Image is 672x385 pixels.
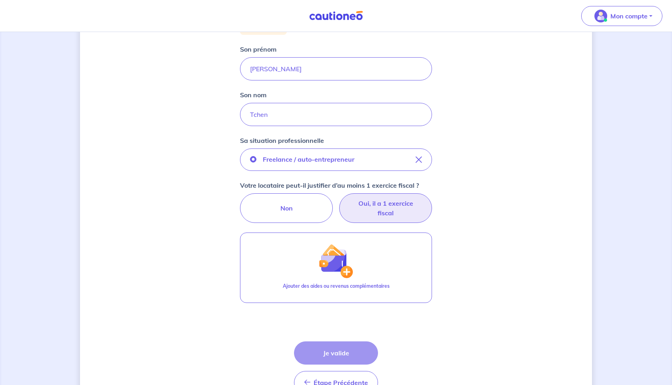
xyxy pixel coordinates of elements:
[319,244,353,278] img: illu_wallet.svg
[240,193,333,223] label: Non
[240,233,432,303] button: illu_wallet.svgAjouter des aides ou revenus complémentaires
[594,10,607,22] img: illu_account_valid_menu.svg
[581,6,662,26] button: illu_account_valid_menu.svgMon compte
[263,154,354,164] p: Freelance / auto-entrepreneur
[610,11,648,21] p: Mon compte
[283,283,390,290] p: Ajouter des aides ou revenus complémentaires
[240,90,266,100] p: Son nom
[306,11,366,21] img: Cautioneo
[240,44,276,54] p: Son prénom
[240,136,324,145] p: Sa situation professionnelle
[240,103,432,126] input: Doe
[240,180,419,190] p: Votre locataire peut-il justifier d’au moins 1 exercice fiscal ?
[240,148,432,171] button: Freelance / auto-entrepreneur
[240,57,432,80] input: John
[339,193,432,223] label: Oui, il a 1 exercice fiscal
